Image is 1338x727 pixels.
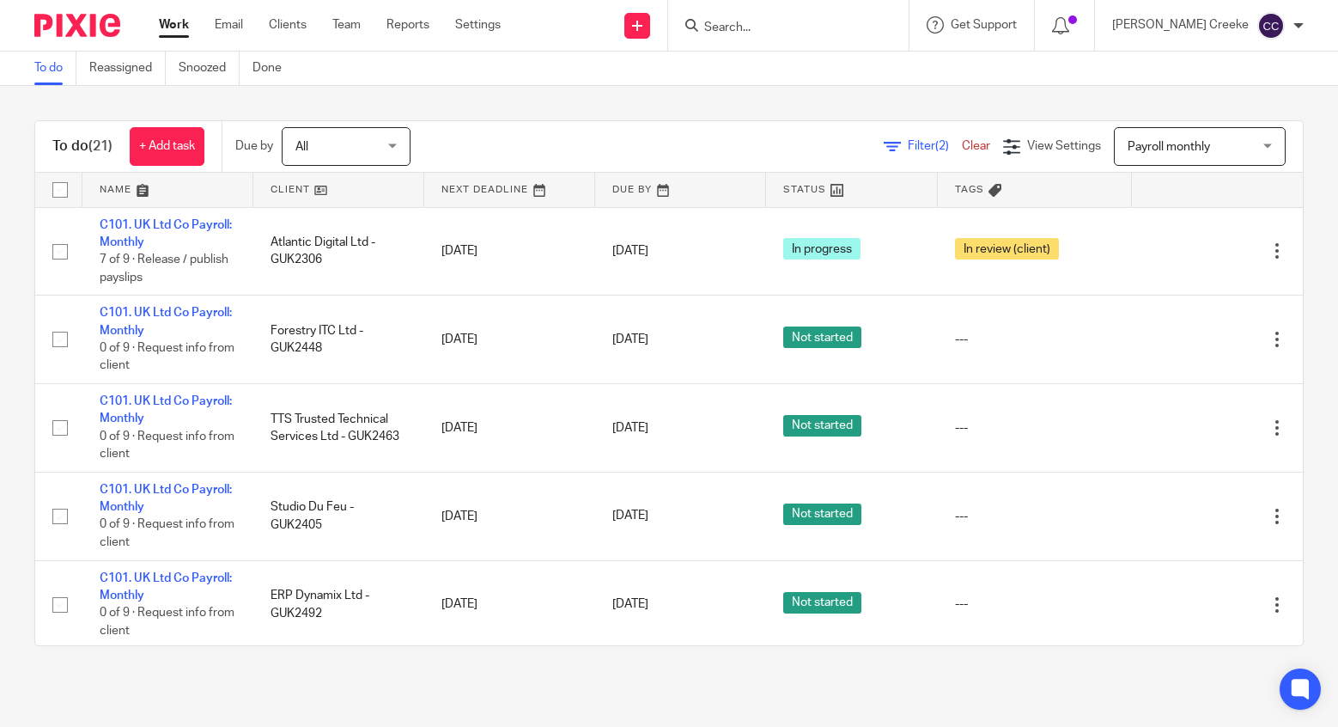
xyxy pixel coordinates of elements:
[332,16,361,34] a: Team
[955,238,1059,260] span: In review (client)
[252,52,295,85] a: Done
[702,21,857,36] input: Search
[179,52,240,85] a: Snoozed
[783,415,861,437] span: Not started
[52,137,113,156] h1: To do
[89,52,166,85] a: Reassigned
[612,245,648,257] span: [DATE]
[100,431,234,461] span: 0 of 9 · Request info from client
[100,307,232,336] a: C101. UK Ltd Co Payroll: Monthly
[235,137,273,155] p: Due by
[424,560,595,649] td: [DATE]
[955,596,1115,613] div: ---
[424,384,595,473] td: [DATE]
[100,342,234,372] span: 0 of 9 · Request info from client
[159,16,189,34] a: Work
[100,608,234,638] span: 0 of 9 · Request info from client
[424,207,595,296] td: [DATE]
[1128,141,1210,153] span: Payroll monthly
[253,296,424,384] td: Forestry ITC Ltd - GUK2448
[424,296,595,384] td: [DATE]
[253,207,424,296] td: Atlantic Digital Ltd - GUK2306
[100,254,228,284] span: 7 of 9 · Release / publish payslips
[955,331,1115,348] div: ---
[100,572,232,602] a: C101. UK Ltd Co Payroll: Monthly
[100,519,234,549] span: 0 of 9 · Request info from client
[935,140,949,152] span: (2)
[100,395,232,425] a: C101. UK Ltd Co Payroll: Monthly
[386,16,429,34] a: Reports
[34,14,120,37] img: Pixie
[253,384,424,473] td: TTS Trusted Technical Services Ltd - GUK2463
[612,510,648,522] span: [DATE]
[455,16,501,34] a: Settings
[295,141,308,153] span: All
[1112,16,1249,34] p: [PERSON_NAME] Creeke
[955,185,984,194] span: Tags
[100,484,232,513] a: C101. UK Ltd Co Payroll: Monthly
[955,419,1115,437] div: ---
[612,422,648,434] span: [DATE]
[951,19,1017,31] span: Get Support
[1257,12,1285,40] img: svg%3E
[1027,140,1101,152] span: View Settings
[612,333,648,345] span: [DATE]
[253,472,424,560] td: Studio Du Feu - GUK2405
[962,140,990,152] a: Clear
[783,504,861,525] span: Not started
[130,127,204,166] a: + Add task
[783,327,861,348] span: Not started
[253,560,424,649] td: ERP Dynamix Ltd - GUK2492
[955,508,1115,525] div: ---
[424,472,595,560] td: [DATE]
[269,16,307,34] a: Clients
[215,16,243,34] a: Email
[783,238,861,260] span: In progress
[100,219,232,248] a: C101. UK Ltd Co Payroll: Monthly
[34,52,76,85] a: To do
[88,139,113,153] span: (21)
[612,598,648,610] span: [DATE]
[908,140,962,152] span: Filter
[783,592,861,614] span: Not started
